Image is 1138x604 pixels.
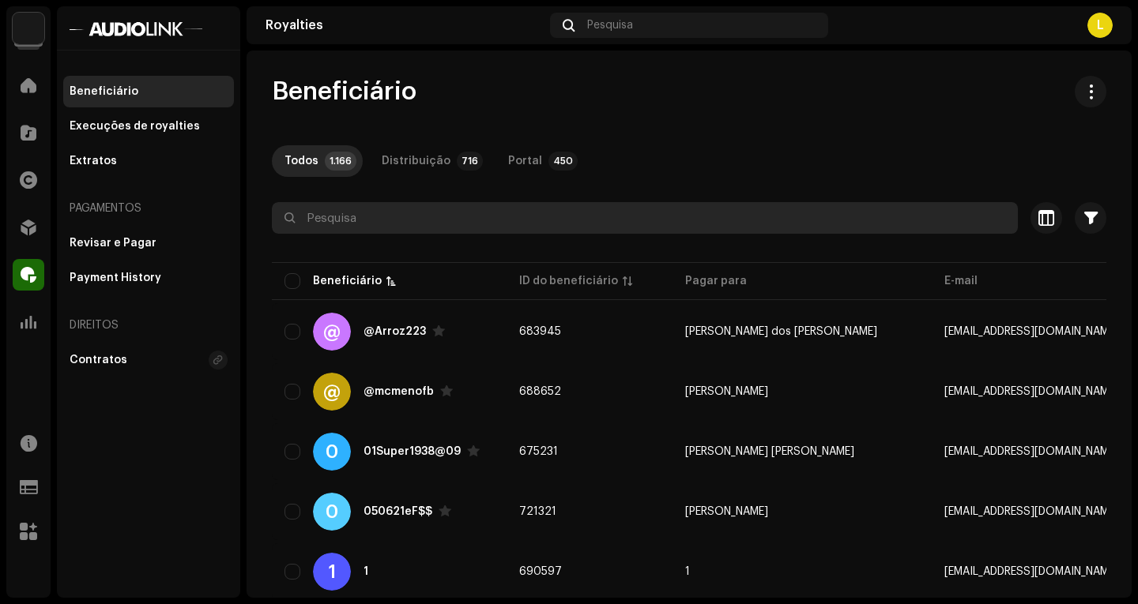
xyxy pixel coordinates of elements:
[266,19,544,32] div: Royalties
[313,273,382,289] div: Beneficiário
[519,446,558,457] span: 675231
[944,566,1118,577] span: williamchaves12345@gmail.com
[63,189,234,227] re-a-nav-header: Pagamentos
[587,19,633,32] span: Pesquisa
[63,76,234,107] re-m-nav-item: Beneficiário
[313,433,351,471] div: 0
[519,386,561,397] span: 688652
[364,386,434,397] div: @mcmenofb
[944,506,1118,517] span: felipssousa645@gmail.com
[313,493,351,531] div: 0
[63,111,234,142] re-m-nav-item: Execuções de royalties
[364,446,461,457] div: 01Super1938@09
[519,326,561,337] span: 683945
[519,273,618,289] div: ID do beneficiário
[272,76,416,107] span: Beneficiário
[63,344,234,376] re-m-nav-item: Contratos
[548,152,578,171] p-badge: 450
[685,326,877,337] span: Matheus dos Santos
[519,506,556,517] span: 721321
[284,145,318,177] div: Todos
[364,326,426,337] div: @Arroz223
[70,120,200,133] div: Execuções de royalties
[944,326,1118,337] span: djmatheusdasul@gmail.com
[70,155,117,167] div: Extratos
[364,566,368,577] div: 1
[63,227,234,259] re-m-nav-item: Revisar e Pagar
[508,145,542,177] div: Portal
[70,354,127,366] div: Contratos
[63,145,234,177] re-m-nav-item: Extratos
[685,506,768,517] span: felipe sousa
[382,145,450,177] div: Distribuição
[70,85,138,98] div: Beneficiário
[1087,13,1113,38] div: L
[313,313,351,351] div: @
[63,262,234,294] re-m-nav-item: Payment History
[13,13,44,44] img: 730b9dfe-18b5-4111-b483-f30b0c182d82
[272,202,1018,234] input: Pesquisa
[457,152,483,171] p-badge: 716
[63,306,234,344] re-a-nav-header: Direitos
[364,506,432,517] div: 050621eF$$
[685,386,768,397] span: fabio fornazier
[519,566,562,577] span: 690597
[70,272,161,284] div: Payment History
[944,386,1118,397] span: fabiosantos782004@gmail.com
[944,446,1118,457] span: contatodanesp@gmail.com
[325,152,356,171] p-badge: 1.166
[313,373,351,411] div: @
[313,553,351,591] div: 1
[685,566,690,577] span: 1
[685,446,854,457] span: Daniel Santos Soares Silva
[70,237,156,249] div: Revisar e Pagar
